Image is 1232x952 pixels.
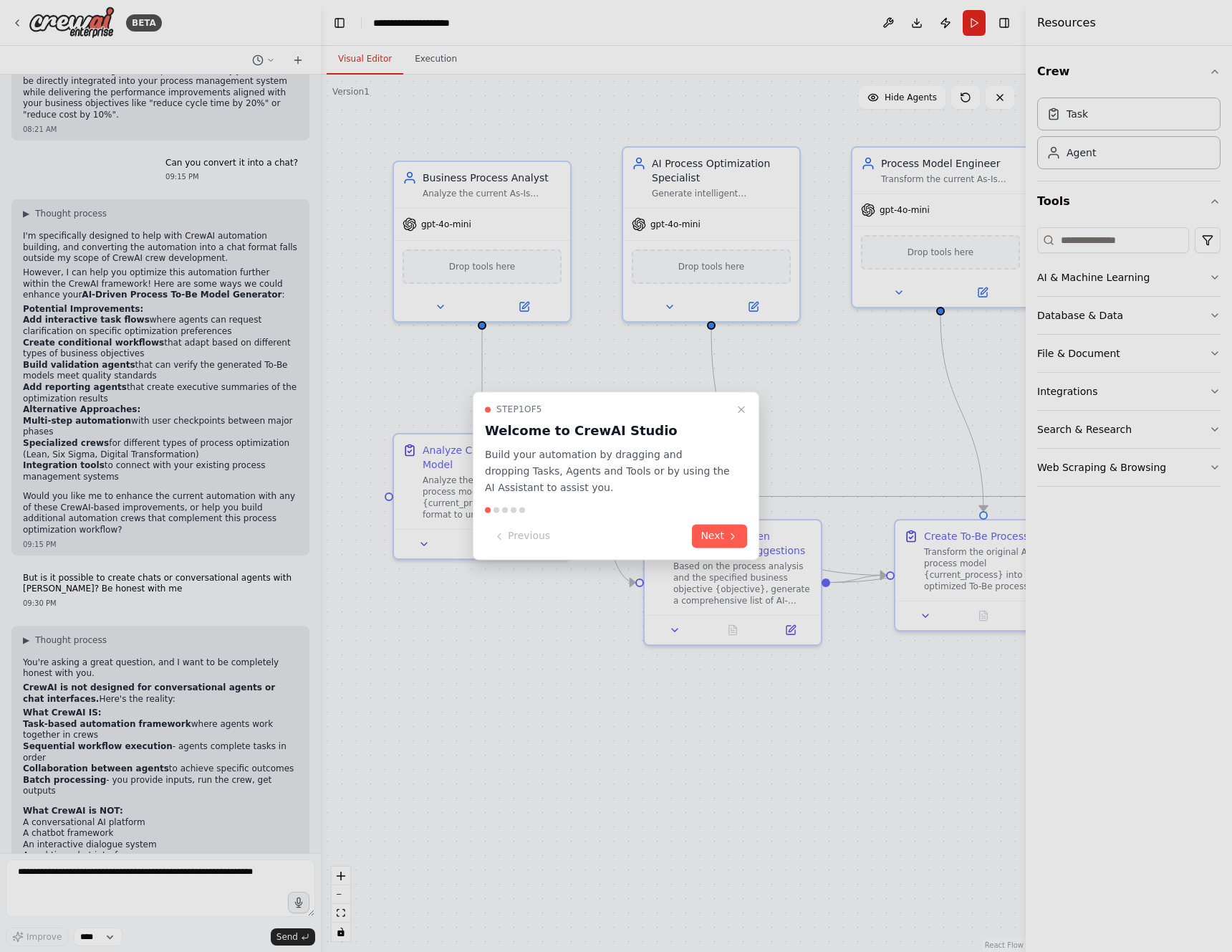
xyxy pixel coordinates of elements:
[496,404,542,415] span: Step 1 of 5
[485,447,730,495] p: Build your automation by dragging and dropping Tasks, Agents and Tools or by using the AI Assista...
[329,13,350,33] button: Hide left sidebar
[485,525,559,548] button: Previous
[485,421,730,441] h3: Welcome to CrewAI Studio
[692,525,747,548] button: Next
[733,401,750,418] button: Close walkthrough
